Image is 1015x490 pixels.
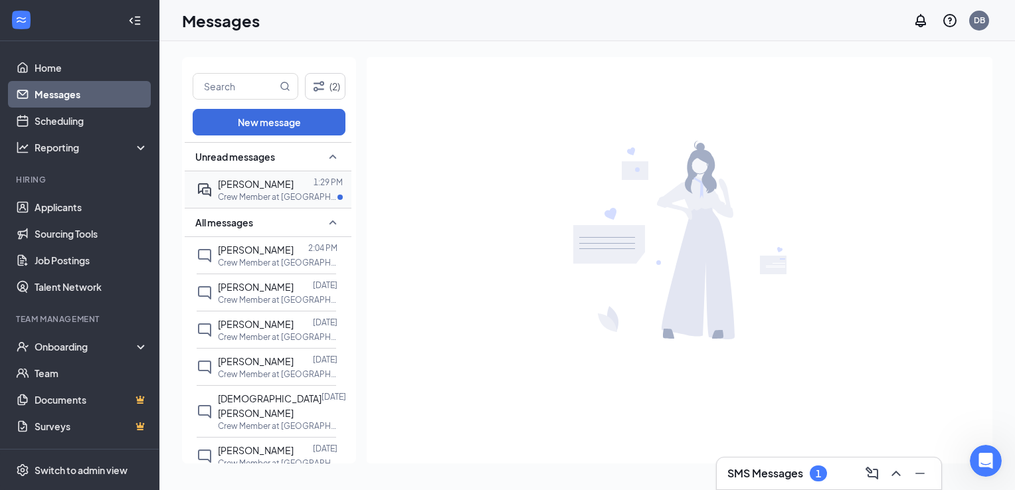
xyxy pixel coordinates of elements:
span: Unread messages [195,150,275,163]
button: Minimize [909,463,931,484]
svg: ChatInactive [197,359,213,375]
span: All messages [195,216,253,229]
div: Hiring [16,174,145,185]
span: [PERSON_NAME] [218,244,294,256]
button: New message [193,109,345,135]
h1: Messages [182,9,260,32]
svg: ActiveDoubleChat [197,182,213,198]
p: Crew Member at [GEOGRAPHIC_DATA] [218,420,337,432]
svg: Analysis [16,141,29,154]
a: Home [35,54,148,81]
button: ComposeMessage [862,463,883,484]
div: Team Management [16,313,145,325]
a: Sourcing Tools [35,220,148,247]
p: [DATE] [313,443,337,454]
span: [PERSON_NAME] [218,444,294,456]
p: [DATE] [313,354,337,365]
p: Crew Member at [GEOGRAPHIC_DATA] [218,457,337,469]
div: DB [974,15,985,26]
svg: WorkstreamLogo [15,13,28,27]
p: [DATE] [313,280,337,291]
svg: ChatInactive [197,248,213,264]
a: DocumentsCrown [35,386,148,413]
svg: Minimize [912,465,928,481]
h3: SMS Messages [727,466,803,481]
p: 1:29 PM [314,177,343,188]
svg: SmallChevronUp [325,214,341,230]
p: Crew Member at [GEOGRAPHIC_DATA] [218,257,337,268]
svg: MagnifyingGlass [280,81,290,92]
p: [DATE] [322,391,346,402]
p: Crew Member at [GEOGRAPHIC_DATA] [218,368,337,380]
input: Search [193,74,277,99]
iframe: Intercom live chat [970,445,1002,477]
svg: Settings [16,463,29,477]
a: Scheduling [35,108,148,134]
button: ChevronUp [885,463,907,484]
a: Talent Network [35,274,148,300]
svg: QuestionInfo [942,13,958,29]
div: Reporting [35,141,149,154]
a: SurveysCrown [35,413,148,440]
span: [PERSON_NAME] [218,281,294,293]
div: 1 [816,468,821,479]
p: [DATE] [313,317,337,328]
p: Crew Member at [GEOGRAPHIC_DATA] [218,191,337,203]
svg: Collapse [128,14,141,27]
span: [PERSON_NAME] [218,318,294,330]
span: [PERSON_NAME] [218,355,294,367]
a: Job Postings [35,247,148,274]
p: Crew Member at [GEOGRAPHIC_DATA] [218,331,337,343]
div: Onboarding [35,340,137,353]
a: Applicants [35,194,148,220]
svg: ChatInactive [197,448,213,464]
a: Messages [35,81,148,108]
svg: UserCheck [16,340,29,353]
button: Filter (2) [305,73,345,100]
svg: SmallChevronUp [325,149,341,165]
svg: Notifications [913,13,929,29]
svg: ChatInactive [197,404,213,420]
svg: ChevronUp [888,465,904,481]
svg: ChatInactive [197,285,213,301]
a: Team [35,360,148,386]
span: [DEMOGRAPHIC_DATA][PERSON_NAME] [218,392,322,419]
svg: ComposeMessage [864,465,880,481]
div: Switch to admin view [35,463,128,477]
p: Crew Member at [GEOGRAPHIC_DATA] [218,294,337,305]
p: 2:04 PM [308,242,337,254]
span: [PERSON_NAME] [218,178,294,190]
svg: Filter [311,78,327,94]
svg: ChatInactive [197,322,213,338]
